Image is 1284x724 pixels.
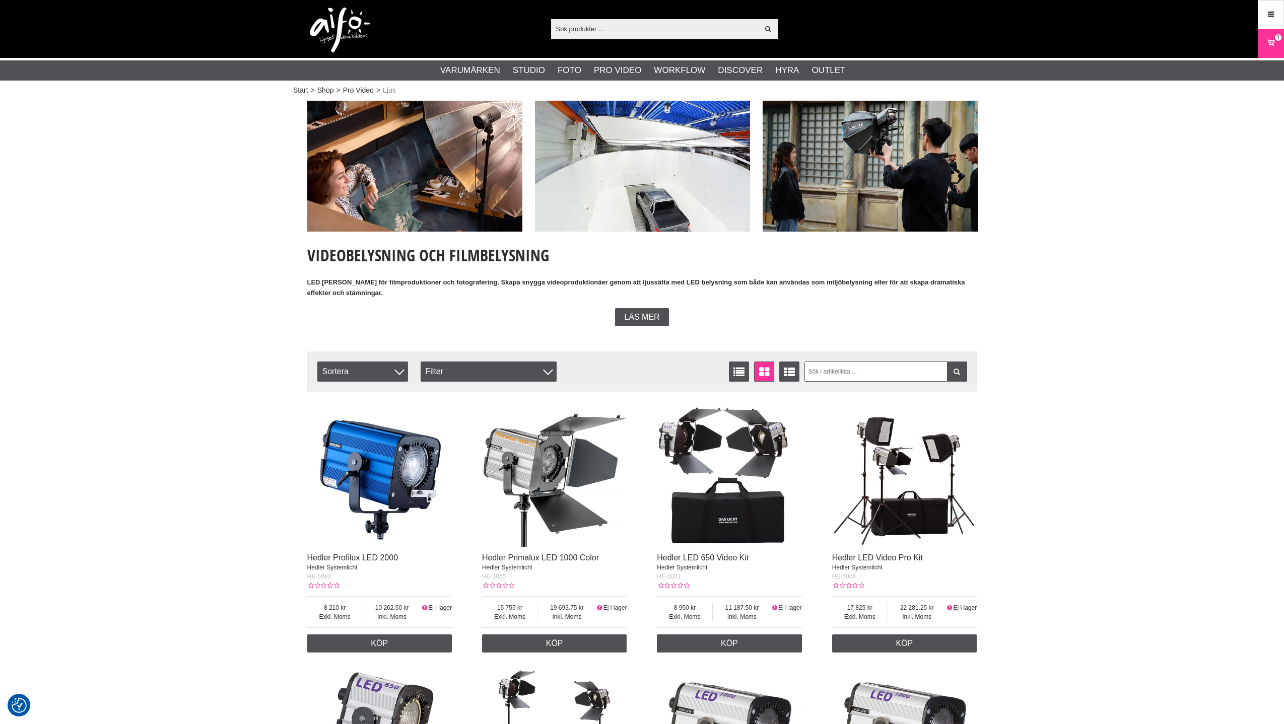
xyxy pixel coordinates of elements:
span: 17 825 [832,603,888,612]
span: Sortera [317,361,408,382]
a: Start [293,85,308,96]
input: Sök produkter ... [551,21,759,36]
span: Exkl. Moms [307,612,363,621]
input: Sök i artikellista ... [804,361,967,382]
img: Hedler Profilux LED 2000 [307,402,452,547]
img: Annons:001 ban-ledljus-001.jpg [307,101,522,232]
img: Hedler LED 650 Video Kit [657,402,802,547]
span: Hedler Systemlicht [482,564,532,571]
span: Ej i lager [603,604,627,611]
span: 22 281.25 [888,603,946,612]
img: Annons:003 ban-ledljus-003.jpg [763,101,978,232]
i: Ej i lager [596,604,603,611]
span: 8 210 [307,603,363,612]
a: Studio [513,64,545,77]
a: Köp [307,634,452,653]
span: Exkl. Moms [832,612,888,621]
a: Workflow [654,64,705,77]
img: logo.png [310,8,370,53]
span: > [336,85,340,96]
span: > [376,85,380,96]
span: Inkl. Moms [713,612,771,621]
img: Revisit consent button [12,698,27,713]
div: Kundbetyg: 0 [657,581,689,590]
span: > [311,85,315,96]
span: HE-5080 [307,573,331,580]
span: 11 187.50 [713,603,771,612]
a: Varumärken [440,64,500,77]
a: Hedler LED 650 Video Kit [657,553,749,562]
span: HE-5004 [832,573,856,580]
a: Discover [718,64,763,77]
span: Ej i lager [953,604,977,611]
button: Samtyckesinställningar [12,696,27,714]
a: Outlet [812,64,845,77]
span: Läs mer [624,313,659,322]
span: Hedler Systemlicht [657,564,707,571]
span: Inkl. Moms [888,612,946,621]
a: Köp [657,634,802,653]
span: 15 755 [482,603,537,612]
a: Foto [558,64,581,77]
a: Hedler LED Video Pro Kit [832,553,923,562]
img: Annons:002 ban-ledljus-002.jpg [535,101,750,232]
a: Listvisning [729,361,749,382]
span: Exkl. Moms [657,612,712,621]
span: Inkl. Moms [363,612,421,621]
a: Utökad listvisning [779,361,799,382]
span: 8 950 [657,603,712,612]
a: Pro Video [594,64,641,77]
i: Ej i lager [946,604,954,611]
a: Filtrera [947,361,967,382]
span: Hedler Systemlicht [307,564,358,571]
span: 19 693.75 [538,603,596,612]
i: Ej i lager [421,604,429,611]
span: Inkl. Moms [538,612,596,621]
img: Hedler LED Video Pro Kit [832,402,977,547]
i: Ej i lager [771,604,778,611]
div: Kundbetyg: 0 [832,581,864,590]
span: HE-3065 [482,573,506,580]
a: Pro Video [343,85,374,96]
div: Kundbetyg: 0 [482,581,514,590]
span: Ljus [383,85,396,96]
a: Köp [832,634,977,653]
span: Hedler Systemlicht [832,564,883,571]
a: Köp [482,634,627,653]
h1: Videobelysning och Filmbelysning [307,244,977,266]
strong: LED [PERSON_NAME] för filmproduktioner och fotografering. Skapa snygga videoproduktionäer genom a... [307,278,965,297]
span: 10 262.50 [363,603,421,612]
a: Hedler Profilux LED 2000 [307,553,398,562]
a: Hyra [775,64,799,77]
span: Ej i lager [778,604,802,611]
span: Exkl. Moms [482,612,537,621]
span: 1 [1276,33,1280,42]
a: Fönstervisning [754,361,774,382]
div: Kundbetyg: 0 [307,581,340,590]
span: HE-5001 [657,573,681,580]
a: 1 [1258,32,1283,55]
a: Hedler Primalux LED 1000 Color [482,553,599,562]
div: Filter [421,361,557,382]
a: Shop [317,85,334,96]
img: Hedler Primalux LED 1000 Color [482,402,627,547]
span: Ej i lager [428,604,452,611]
